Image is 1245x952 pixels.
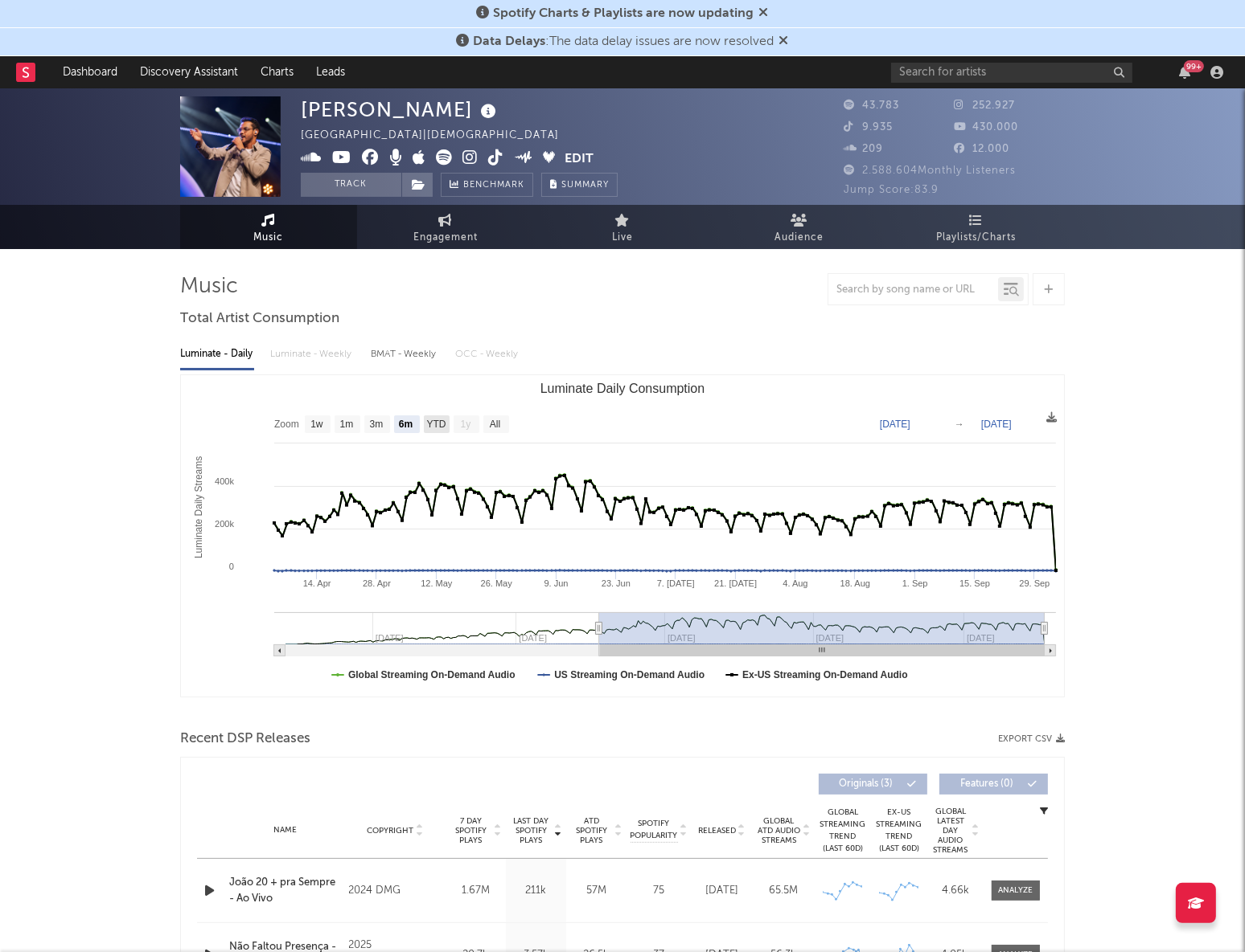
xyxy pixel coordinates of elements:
text: 29. Sep [1019,578,1050,588]
text: Luminate Daily Streams [193,456,204,558]
span: 209 [844,144,883,154]
span: 9.935 [844,122,893,133]
div: 75 [631,883,687,899]
span: Recent DSP Releases [180,729,310,749]
text: 26. May [481,578,513,588]
span: Summary [561,181,609,190]
text: Luminate Daily Consumption [540,382,705,395]
text: 200k [215,519,234,529]
text: 6m [399,419,413,431]
span: Engagement [413,228,478,247]
span: Audience [775,228,824,247]
div: Ex-US Streaming Trend (Last 60D) [875,807,923,855]
span: ATD Spotify Plays [570,816,613,845]
text: [DATE] [880,419,910,430]
text: 23. Jun [602,578,631,588]
span: Global Latest Day Audio Streams [931,807,970,855]
span: Benchmark [463,176,524,195]
span: Last Day Spotify Plays [510,816,553,845]
button: Summary [541,173,618,197]
input: Search by song name or URL [828,284,998,296]
text: 21. [DATE] [714,578,757,588]
text: 4. Aug [783,578,807,588]
button: Track [301,173,401,197]
span: 430.000 [955,122,1019,133]
span: Copyright [367,826,413,836]
span: Playlists/Charts [937,228,1017,247]
a: Music [180,205,357,249]
text: Global Streaming On-Demand Audio [348,669,516,680]
span: 2.588.604 Monthly Listeners [844,165,1016,176]
text: 400k [215,476,234,486]
text: 18. Aug [840,578,870,588]
span: 43.783 [844,100,899,111]
text: 7. [DATE] [657,578,695,588]
text: Zoom [274,419,299,431]
span: Dismiss [779,35,789,48]
span: Music [254,228,284,247]
text: 28. Apr [363,578,391,588]
a: Live [534,205,711,249]
div: Global Streaming Trend (Last 60D) [819,807,867,855]
text: YTD [426,419,446,431]
div: Luminate - Daily [180,341,254,368]
span: 252.927 [955,100,1016,111]
span: Spotify Charts & Playlists are now updating [494,7,754,20]
button: Export CSV [998,734,1065,744]
a: Charts [249,56,305,88]
div: [DATE] [695,883,749,899]
a: Audience [711,205,888,249]
text: 12. May [421,578,453,588]
div: 211k [510,883,562,899]
div: 99 + [1184,60,1204,72]
button: Edit [565,149,594,170]
span: Released [698,826,736,836]
span: Originals ( 3 ) [829,779,903,789]
span: Data Delays [474,35,546,48]
span: Dismiss [759,7,769,20]
text: 9. Jun [544,578,569,588]
a: Dashboard [51,56,129,88]
span: Total Artist Consumption [180,309,339,329]
a: Benchmark [441,173,533,197]
text: [DATE] [981,419,1012,430]
span: : The data delay issues are now resolved [474,35,775,48]
div: 1.67M [450,883,502,899]
a: Discovery Assistant [129,56,249,88]
text: 1m [340,419,354,431]
button: Features(0) [939,774,1048,795]
span: Spotify Popularity [631,818,678,842]
div: 4.66k [931,883,980,899]
div: 2024 DMG [349,881,442,901]
span: Features ( 0 ) [950,779,1024,789]
text: 15. Sep [959,578,990,588]
text: All [490,419,500,431]
span: 12.000 [955,144,1010,154]
text: 14. Apr [303,578,331,588]
span: Jump Score: 83.9 [844,185,939,195]
text: 3m [370,419,384,431]
text: US Streaming On-Demand Audio [554,669,705,680]
text: 1y [461,419,471,431]
a: Leads [305,56,356,88]
a: João 20 + pra Sempre - Ao Vivo [229,875,341,906]
div: [GEOGRAPHIC_DATA] | [DEMOGRAPHIC_DATA] [301,126,577,145]
div: Name [229,824,341,836]
svg: Luminate Daily Consumption [181,375,1064,697]
div: 65.5M [757,883,811,899]
span: Live [612,228,633,247]
span: Global ATD Audio Streams [757,816,801,845]
text: 0 [229,562,234,571]
div: BMAT - Weekly [371,341,439,368]
button: 99+ [1179,66,1190,79]
text: → [955,419,964,430]
a: Playlists/Charts [888,205,1065,249]
div: [PERSON_NAME] [301,96,500,123]
a: Engagement [357,205,534,249]
input: Search for artists [891,63,1132,83]
span: 7 Day Spotify Plays [450,816,492,845]
text: Ex-US Streaming On-Demand Audio [742,669,908,680]
text: 1. Sep [902,578,928,588]
text: 1w [310,419,323,431]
